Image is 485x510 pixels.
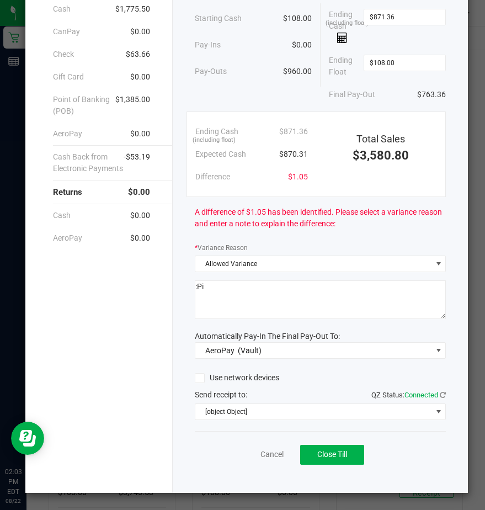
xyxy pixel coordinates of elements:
[195,171,230,183] span: Difference
[53,210,71,221] span: Cash
[288,171,308,183] span: $1.05
[195,243,248,253] label: Variance Reason
[205,346,234,355] span: AeroPay
[417,89,446,100] span: $763.36
[53,128,82,140] span: AeroPay
[53,71,84,83] span: Gift Card
[130,232,150,244] span: $0.00
[260,449,284,460] a: Cancel
[11,422,44,455] iframe: Resource center
[404,391,438,399] span: Connected
[115,3,150,15] span: $1,775.50
[130,26,150,38] span: $0.00
[279,148,308,160] span: $870.31
[128,186,150,199] span: $0.00
[115,94,150,117] span: $1,385.00
[195,332,340,341] span: Automatically Pay-In The Final Pay-Out To:
[371,391,446,399] span: QZ Status:
[317,450,347,459] span: Close Till
[130,210,150,221] span: $0.00
[53,49,74,60] span: Check
[130,71,150,83] span: $0.00
[329,89,375,100] span: Final Pay-Out
[195,404,431,419] span: [object Object]
[353,148,409,162] span: $3,580.80
[53,180,151,204] div: Returns
[329,55,364,78] span: Ending Float
[238,346,262,355] span: (Vault)
[300,445,364,465] button: Close Till
[195,256,431,272] span: Allowed Variance
[53,94,116,117] span: Point of Banking (POB)
[195,206,446,230] span: A difference of $1.05 has been identified. Please select a variance reason and enter a note to ex...
[283,66,312,77] span: $960.00
[53,232,82,244] span: AeroPay
[195,39,221,51] span: Pay-Ins
[326,19,369,28] span: (including float)
[126,49,150,60] span: $63.66
[195,372,279,384] label: Use network devices
[356,133,405,145] span: Total Sales
[130,128,150,140] span: $0.00
[195,390,247,399] span: Send receipt to:
[329,9,364,44] span: Ending Cash
[283,13,312,24] span: $108.00
[195,66,227,77] span: Pay-Outs
[195,13,242,24] span: Starting Cash
[193,136,236,145] span: (including float)
[124,151,150,174] span: -$53.19
[53,151,124,174] span: Cash Back from Electronic Payments
[53,3,71,15] span: Cash
[195,126,238,137] span: Ending Cash
[53,26,80,38] span: CanPay
[195,148,246,160] span: Expected Cash
[292,39,312,51] span: $0.00
[279,126,308,137] span: $871.36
